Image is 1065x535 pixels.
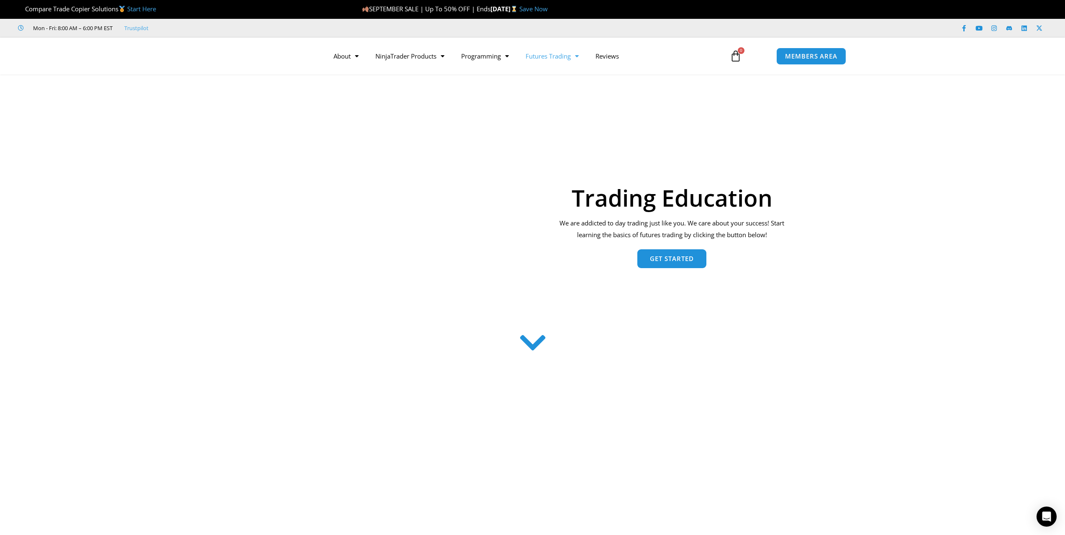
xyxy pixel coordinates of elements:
[517,46,587,66] a: Futures Trading
[362,5,490,13] span: SEPTEMBER SALE | Up To 50% OFF | Ends
[587,46,627,66] a: Reviews
[453,46,517,66] a: Programming
[785,53,837,59] span: MEMBERS AREA
[717,44,754,68] a: 0
[367,46,453,66] a: NinjaTrader Products
[362,6,369,12] img: 🍂
[275,118,538,317] img: AdobeStock 293954085 1 Converted | Affordable Indicators – NinjaTrader
[127,5,156,13] a: Start Here
[738,47,744,54] span: 0
[325,46,720,66] nav: Menu
[776,48,846,65] a: MEMBERS AREA
[219,41,309,71] img: LogoAI | Affordable Indicators – NinjaTrader
[637,249,706,268] a: Get Started
[490,5,519,13] strong: [DATE]
[511,6,517,12] img: ⌛
[18,5,156,13] span: Compare Trade Copier Solutions
[31,23,113,33] span: Mon - Fri: 8:00 AM – 6:00 PM EST
[1037,507,1057,527] div: Open Intercom Messenger
[119,6,125,12] img: 🥇
[650,256,694,262] span: Get Started
[18,6,25,12] img: 🏆
[519,5,548,13] a: Save Now
[554,186,790,209] h1: Trading Education
[124,23,149,33] a: Trustpilot
[325,46,367,66] a: About
[554,218,790,241] p: We are addicted to day trading just like you. We care about your success! Start learning the basi...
